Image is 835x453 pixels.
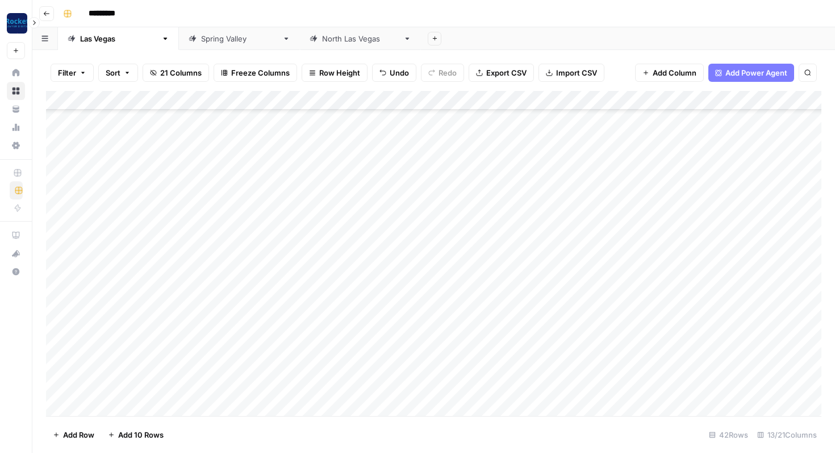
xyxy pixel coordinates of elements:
span: Freeze Columns [231,67,290,78]
a: AirOps Academy [7,226,25,244]
div: What's new? [7,245,24,262]
span: Import CSV [556,67,597,78]
span: Redo [439,67,457,78]
div: 42 Rows [704,426,753,444]
button: 21 Columns [143,64,209,82]
a: Usage [7,118,25,136]
a: [GEOGRAPHIC_DATA] [58,27,179,50]
span: Add 10 Rows [118,429,164,440]
button: Sort [98,64,138,82]
button: Undo [372,64,416,82]
div: [GEOGRAPHIC_DATA] [201,33,278,44]
div: [GEOGRAPHIC_DATA] [322,33,399,44]
button: What's new? [7,244,25,263]
button: Filter [51,64,94,82]
button: Import CSV [538,64,604,82]
span: Add Column [653,67,696,78]
span: Filter [58,67,76,78]
button: Workspace: Rocket Pilots [7,9,25,38]
button: Add Column [635,64,704,82]
span: Undo [390,67,409,78]
button: Freeze Columns [214,64,297,82]
div: [GEOGRAPHIC_DATA] [80,33,157,44]
span: Sort [106,67,120,78]
a: [GEOGRAPHIC_DATA] [179,27,300,50]
a: Browse [7,82,25,100]
button: Add Row [46,426,101,444]
span: Add Power Agent [725,67,787,78]
button: Add 10 Rows [101,426,170,444]
span: Export CSV [486,67,527,78]
button: Redo [421,64,464,82]
button: Row Height [302,64,368,82]
button: Export CSV [469,64,534,82]
a: [GEOGRAPHIC_DATA] [300,27,421,50]
button: Help + Support [7,263,25,281]
div: 13/21 Columns [753,426,821,444]
span: Row Height [319,67,360,78]
button: Add Power Agent [708,64,794,82]
a: Settings [7,136,25,155]
a: Home [7,64,25,82]
img: Rocket Pilots Logo [7,13,27,34]
a: Your Data [7,100,25,118]
span: 21 Columns [160,67,202,78]
span: Add Row [63,429,94,440]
